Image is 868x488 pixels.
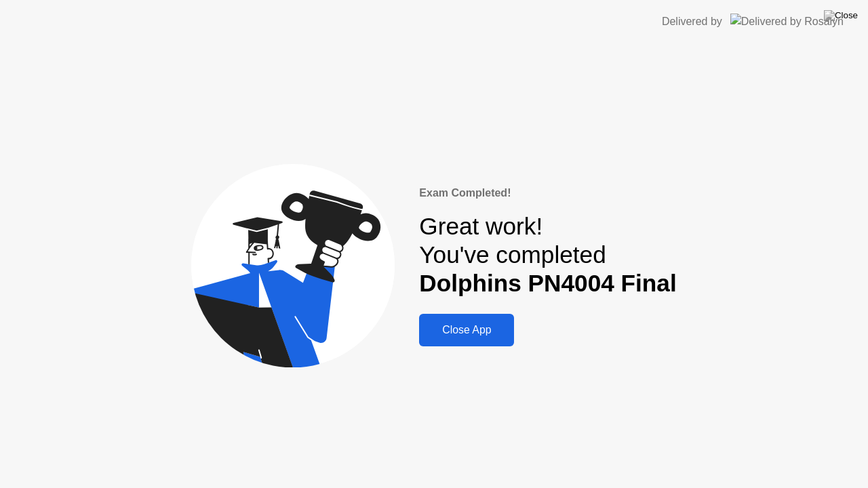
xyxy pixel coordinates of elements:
[419,185,676,201] div: Exam Completed!
[419,270,676,296] b: Dolphins PN4004 Final
[824,10,858,21] img: Close
[419,212,676,298] div: Great work! You've completed
[423,324,510,336] div: Close App
[730,14,844,29] img: Delivered by Rosalyn
[662,14,722,30] div: Delivered by
[419,314,514,346] button: Close App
